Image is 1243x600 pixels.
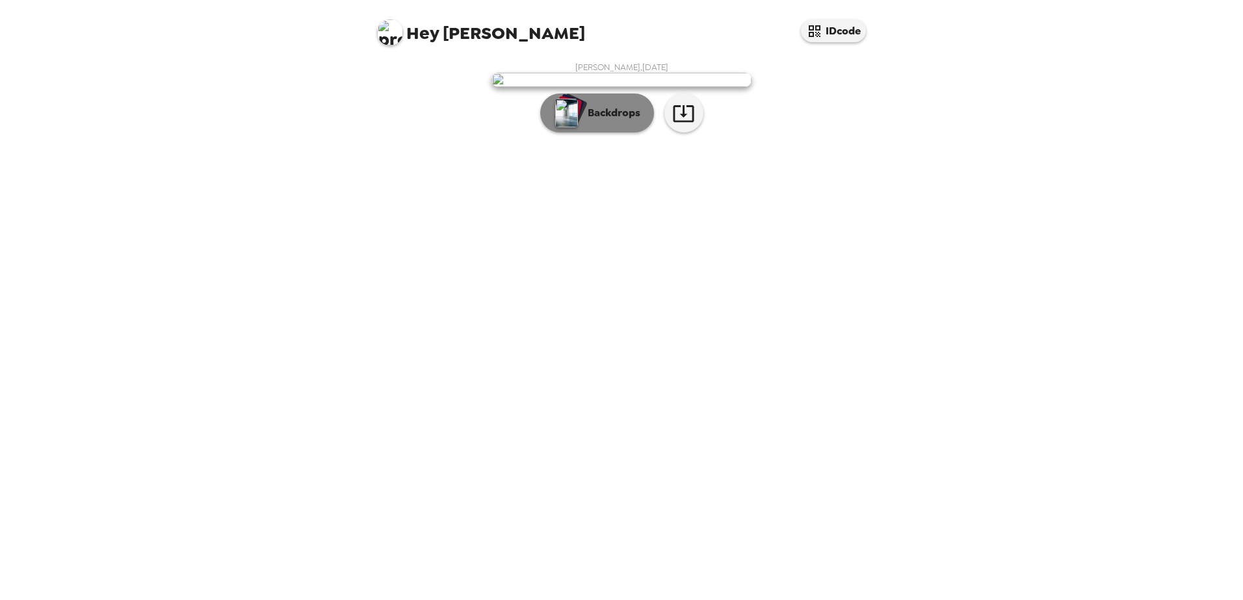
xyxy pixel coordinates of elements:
button: IDcode [801,19,866,42]
span: [PERSON_NAME] , [DATE] [575,62,668,73]
img: user [491,73,752,87]
img: profile pic [377,19,403,45]
button: Backdrops [540,94,654,132]
p: Backdrops [581,105,640,121]
span: Hey [406,21,439,45]
span: [PERSON_NAME] [377,13,585,42]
